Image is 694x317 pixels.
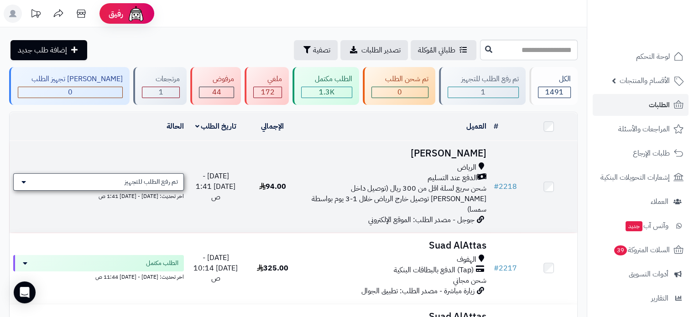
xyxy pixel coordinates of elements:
[545,87,564,98] span: 1491
[618,123,670,135] span: المراجعات والأسئلة
[259,181,286,192] span: 94.00
[254,87,281,98] div: 172
[437,67,527,105] a: تم رفع الطلب للتجهيز 1
[494,263,517,274] a: #2217
[411,40,476,60] a: طلباتي المُوكلة
[188,67,243,105] a: مرفوض 44
[593,46,689,68] a: لوحة التحكم
[593,142,689,164] a: طلبات الإرجاع
[13,271,184,281] div: اخر تحديث: [DATE] - [DATE] 11:44 ص
[394,265,474,275] span: (Tap) الدفع بالبطاقات البنكية
[361,67,437,105] a: تم شحن الطلب 0
[593,287,689,309] a: التقارير
[448,87,518,98] div: 1
[18,74,123,84] div: [PERSON_NAME] تجهيز الطلب
[319,87,334,98] span: 1.3K
[109,8,123,19] span: رفيق
[494,181,517,192] a: #2218
[199,87,234,98] div: 44
[301,74,352,84] div: الطلب مكتمل
[593,239,689,261] a: السلات المتروكة39
[372,87,428,98] div: 0
[24,5,47,25] a: تحديثات المنصة
[312,183,486,215] span: شحن سريع لسلة اقل من 300 ريال (توصيل داخل [PERSON_NAME] توصيل خارج الرياض خلال 1-3 يوم بواسطة سمسا)
[68,87,73,98] span: 0
[593,263,689,285] a: أدوات التسويق
[294,40,338,60] button: تصفية
[633,147,670,160] span: طلبات الإرجاع
[13,191,184,200] div: اخر تحديث: [DATE] - [DATE] 1:41 ص
[261,87,274,98] span: 172
[146,259,178,268] span: الطلب مكتمل
[620,74,670,87] span: الأقسام والمنتجات
[127,5,145,23] img: ai-face.png
[304,240,486,251] h3: Suad AlAttas
[593,215,689,237] a: وآتس آبجديد
[7,67,131,105] a: [PERSON_NAME] تجهيز الطلب 0
[651,292,668,305] span: التقارير
[199,74,234,84] div: مرفوض
[195,121,237,132] a: تاريخ الطلب
[253,74,282,84] div: ملغي
[632,21,685,41] img: logo-2.png
[159,87,163,98] span: 1
[538,74,571,84] div: الكل
[313,45,330,56] span: تصفية
[142,87,179,98] div: 1
[10,40,87,60] a: إضافة طلب جديد
[457,162,476,173] span: الرياض
[649,99,670,111] span: الطلبات
[418,45,455,56] span: طلباتي المُوكلة
[340,40,408,60] a: تصدير الطلبات
[257,263,288,274] span: 325.00
[494,181,499,192] span: #
[613,244,670,256] span: السلات المتروكة
[261,121,284,132] a: الإجمالي
[466,121,486,132] a: العميل
[428,173,477,183] span: الدفع عند التسليم
[302,87,352,98] div: 1273
[600,171,670,184] span: إشعارات التحويلات البنكية
[131,67,188,105] a: مرتجعات 1
[636,50,670,63] span: لوحة التحكم
[626,221,642,231] span: جديد
[593,94,689,116] a: الطلبات
[457,255,476,265] span: الهفوف
[494,263,499,274] span: #
[593,191,689,213] a: العملاء
[527,67,579,105] a: الكل1491
[167,121,184,132] a: الحالة
[142,74,180,84] div: مرتجعات
[614,245,627,255] span: 39
[481,87,485,98] span: 1
[397,87,402,98] span: 0
[196,171,235,203] span: [DATE] - [DATE] 1:41 ص
[18,87,122,98] div: 0
[291,67,361,105] a: الطلب مكتمل 1.3K
[651,195,668,208] span: العملاء
[453,275,486,286] span: شحن مجاني
[212,87,221,98] span: 44
[371,74,428,84] div: تم شحن الطلب
[304,148,486,159] h3: [PERSON_NAME]
[368,214,475,225] span: جوجل - مصدر الطلب: الموقع الإلكتروني
[361,286,475,296] span: زيارة مباشرة - مصدر الطلب: تطبيق الجوال
[125,177,178,187] span: تم رفع الطلب للتجهيز
[243,67,290,105] a: ملغي 172
[625,219,668,232] span: وآتس آب
[448,74,519,84] div: تم رفع الطلب للتجهيز
[18,45,67,56] span: إضافة طلب جديد
[361,45,401,56] span: تصدير الطلبات
[629,268,668,281] span: أدوات التسويق
[494,121,498,132] a: #
[593,166,689,188] a: إشعارات التحويلات البنكية
[14,281,36,303] div: Open Intercom Messenger
[193,252,238,284] span: [DATE] - [DATE] 10:14 ص
[593,118,689,140] a: المراجعات والأسئلة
